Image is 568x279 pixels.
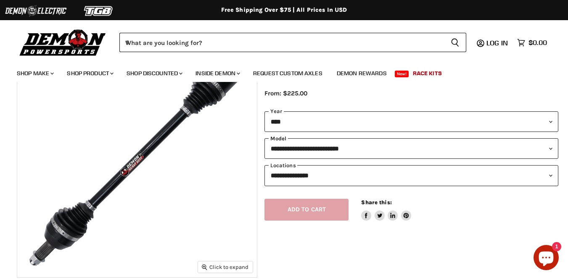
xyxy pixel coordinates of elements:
[119,33,466,52] form: Product
[264,165,558,186] select: keys
[198,261,253,273] button: Click to expand
[395,71,409,77] span: New!
[330,65,393,82] a: Demon Rewards
[61,65,119,82] a: Shop Product
[247,65,329,82] a: Request Custom Axles
[264,111,558,132] select: year
[444,33,466,52] button: Search
[513,37,551,49] a: $0.00
[120,65,188,82] a: Shop Discounted
[361,199,391,205] span: Share this:
[483,39,513,47] a: Log in
[17,27,109,57] img: Demon Powersports
[11,61,545,82] ul: Main menu
[528,39,547,47] span: $0.00
[67,3,130,19] img: TGB Logo 2
[264,138,558,159] select: modal-name
[361,199,411,221] aside: Share this:
[531,245,561,272] inbox-online-store-chat: Shopify online store chat
[11,65,59,82] a: Shop Make
[264,89,307,97] span: From: $225.00
[119,33,444,52] input: When autocomplete results are available use up and down arrows to review and enter to select
[189,65,245,82] a: Inside Demon
[407,65,448,82] a: Race Kits
[4,3,67,19] img: Demon Electric Logo 2
[202,264,248,270] span: Click to expand
[17,38,257,277] img: IMAGE
[486,39,508,47] span: Log in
